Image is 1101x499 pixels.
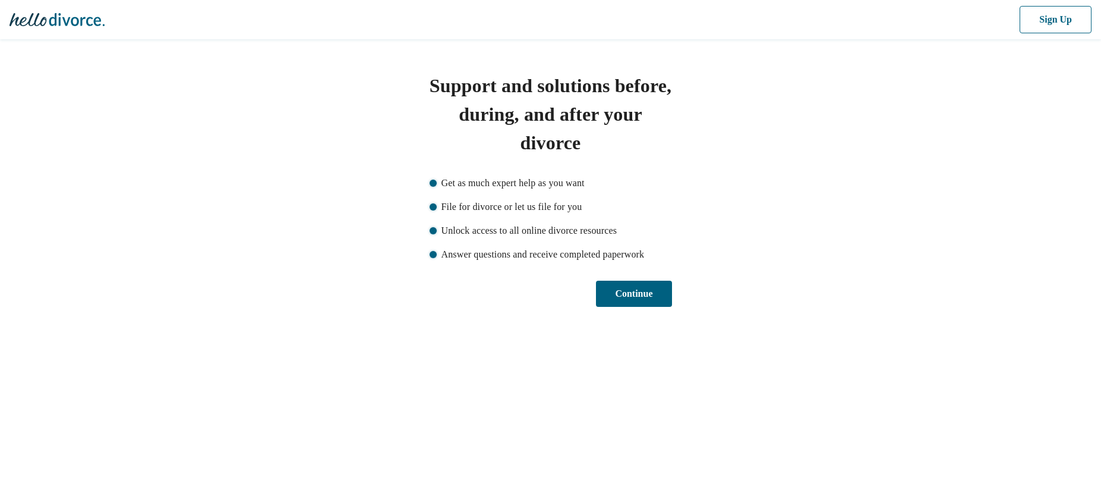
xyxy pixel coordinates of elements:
img: Hello Divorce Logo [10,8,105,32]
li: File for divorce or let us file for you [430,200,672,214]
button: Continue [594,281,672,307]
li: Answer questions and receive completed paperwork [430,247,672,262]
li: Get as much expert help as you want [430,176,672,190]
li: Unlock access to all online divorce resources [430,224,672,238]
h1: Support and solutions before, during, and after your divorce [430,71,672,157]
button: Sign Up [1017,6,1091,33]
